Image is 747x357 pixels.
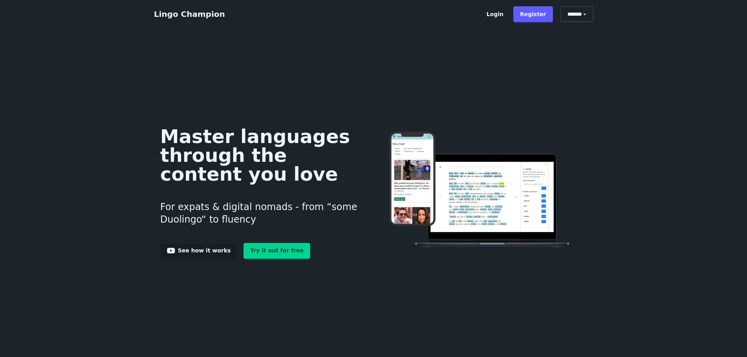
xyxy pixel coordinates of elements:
[160,191,362,235] h3: For expats & digital nomads - from “some Duolingo“ to fluency
[154,9,225,19] a: Lingo Champion
[244,243,310,259] a: Try it out for free
[160,127,362,183] h1: Master languages through the content you love
[160,243,238,259] a: See how it works
[480,6,510,22] a: Login
[374,132,587,249] img: Learn languages online
[513,6,553,22] a: Register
